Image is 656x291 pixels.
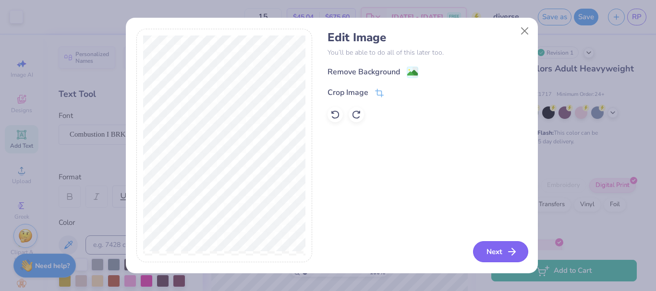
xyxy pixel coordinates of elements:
p: You’ll be able to do all of this later too. [328,47,527,58]
div: Remove Background [328,66,400,78]
button: Next [473,241,528,262]
button: Close [515,22,534,40]
div: Crop Image [328,87,368,98]
h4: Edit Image [328,31,527,45]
